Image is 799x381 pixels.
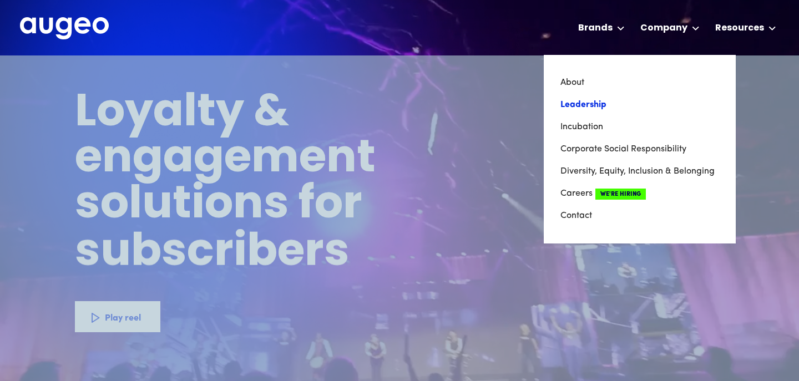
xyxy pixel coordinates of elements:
a: Corporate Social Responsibility [560,138,719,160]
div: Brands [578,22,613,35]
div: Resources [715,22,764,35]
a: home [20,17,109,40]
a: Leadership [560,94,719,116]
a: CareersWe're Hiring [560,182,719,205]
div: Company [640,22,687,35]
span: We're Hiring [595,189,646,200]
nav: Company [544,55,736,243]
img: Augeo's full logo in white. [20,17,109,40]
a: Incubation [560,116,719,138]
a: Contact [560,205,719,227]
a: About [560,72,719,94]
a: Diversity, Equity, Inclusion & Belonging [560,160,719,182]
